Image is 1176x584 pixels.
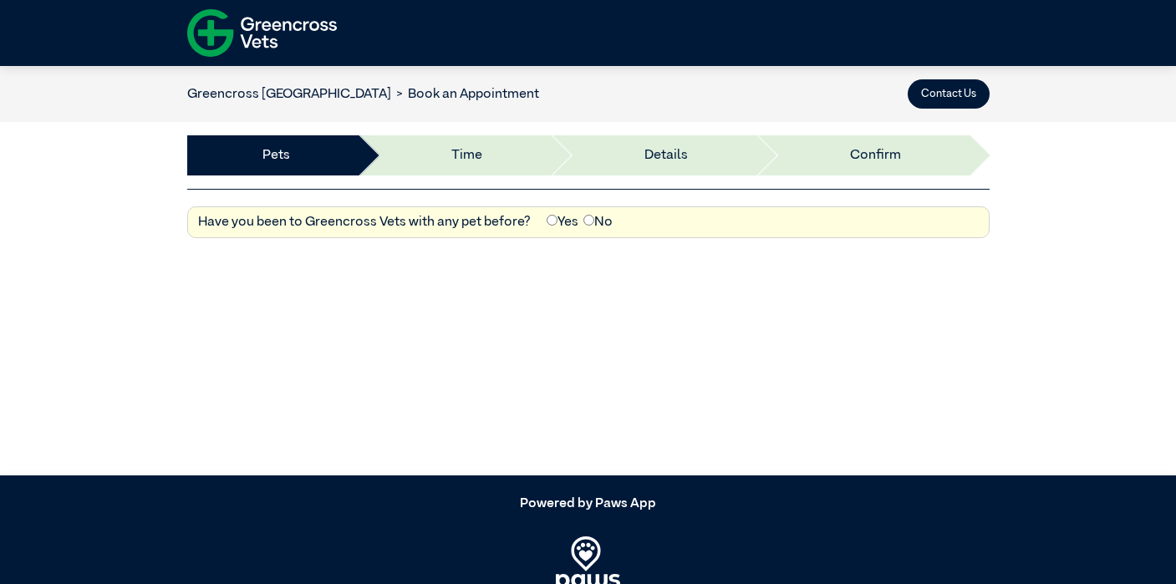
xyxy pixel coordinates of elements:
input: No [583,215,594,226]
label: Have you been to Greencross Vets with any pet before? [198,212,531,232]
input: Yes [547,215,557,226]
nav: breadcrumb [187,84,540,104]
a: Pets [262,145,290,165]
button: Contact Us [908,79,990,109]
label: No [583,212,613,232]
li: Book an Appointment [391,84,540,104]
img: f-logo [187,4,337,62]
a: Greencross [GEOGRAPHIC_DATA] [187,88,391,101]
label: Yes [547,212,578,232]
h5: Powered by Paws App [187,496,990,512]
